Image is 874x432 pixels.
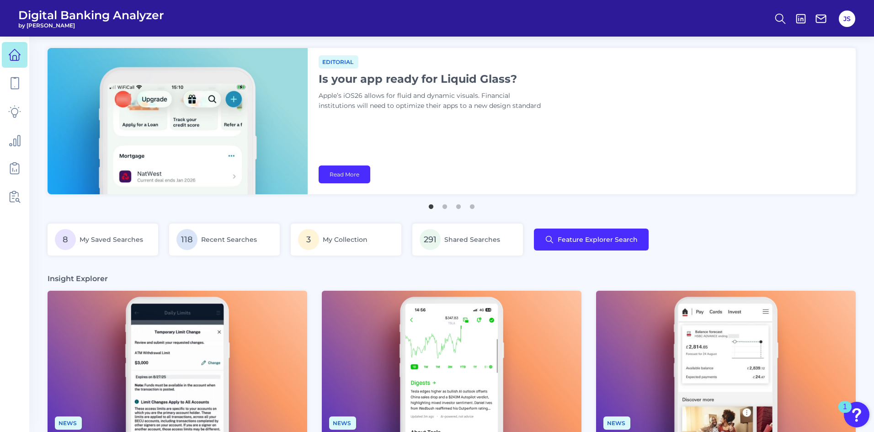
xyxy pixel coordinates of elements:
a: News [55,418,82,427]
a: 3My Collection [291,224,401,256]
a: News [603,418,630,427]
span: 118 [176,229,197,250]
a: News [329,418,356,427]
p: Apple’s iOS26 allows for fluid and dynamic visuals. Financial institutions will need to optimize ... [319,91,547,111]
span: My Saved Searches [80,235,143,244]
span: by [PERSON_NAME] [18,22,164,29]
span: My Collection [323,235,368,244]
span: News [329,416,356,430]
a: Read More [319,165,370,183]
span: Recent Searches [201,235,257,244]
img: bannerImg [48,48,308,194]
span: Digital Banking Analyzer [18,8,164,22]
span: News [55,416,82,430]
span: 8 [55,229,76,250]
button: 3 [454,200,463,209]
span: 291 [420,229,441,250]
div: 1 [843,407,847,419]
h1: Is your app ready for Liquid Glass? [319,72,547,85]
button: 1 [426,200,436,209]
a: 8My Saved Searches [48,224,158,256]
span: Shared Searches [444,235,500,244]
a: 291Shared Searches [412,224,523,256]
a: 118Recent Searches [169,224,280,256]
button: Open Resource Center, 1 new notification [844,402,869,427]
span: Editorial [319,55,358,69]
button: JS [839,11,855,27]
span: Feature Explorer Search [558,236,638,243]
a: Editorial [319,57,358,66]
span: News [603,416,630,430]
button: 4 [468,200,477,209]
button: 2 [440,200,449,209]
h3: Insight Explorer [48,274,108,283]
span: 3 [298,229,319,250]
button: Feature Explorer Search [534,229,649,251]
